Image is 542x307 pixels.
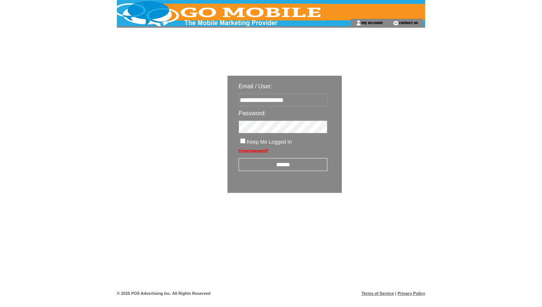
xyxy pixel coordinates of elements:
span: © 2025 POS Advertising Inc. All Rights Reserved [117,291,211,296]
span: | [395,291,396,296]
span: Password: [239,110,266,116]
a: Privacy Policy [397,291,425,296]
img: account_icon.gif [356,20,361,26]
a: Forgot password? [239,149,268,153]
a: Terms of Service [362,291,394,296]
span: Keep Me Logged In [247,139,292,145]
img: contact_us_icon.gif [393,20,399,26]
img: transparent.png [363,211,400,221]
span: Email / User: [239,83,272,89]
a: contact us [399,20,418,25]
a: my account [361,20,383,25]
